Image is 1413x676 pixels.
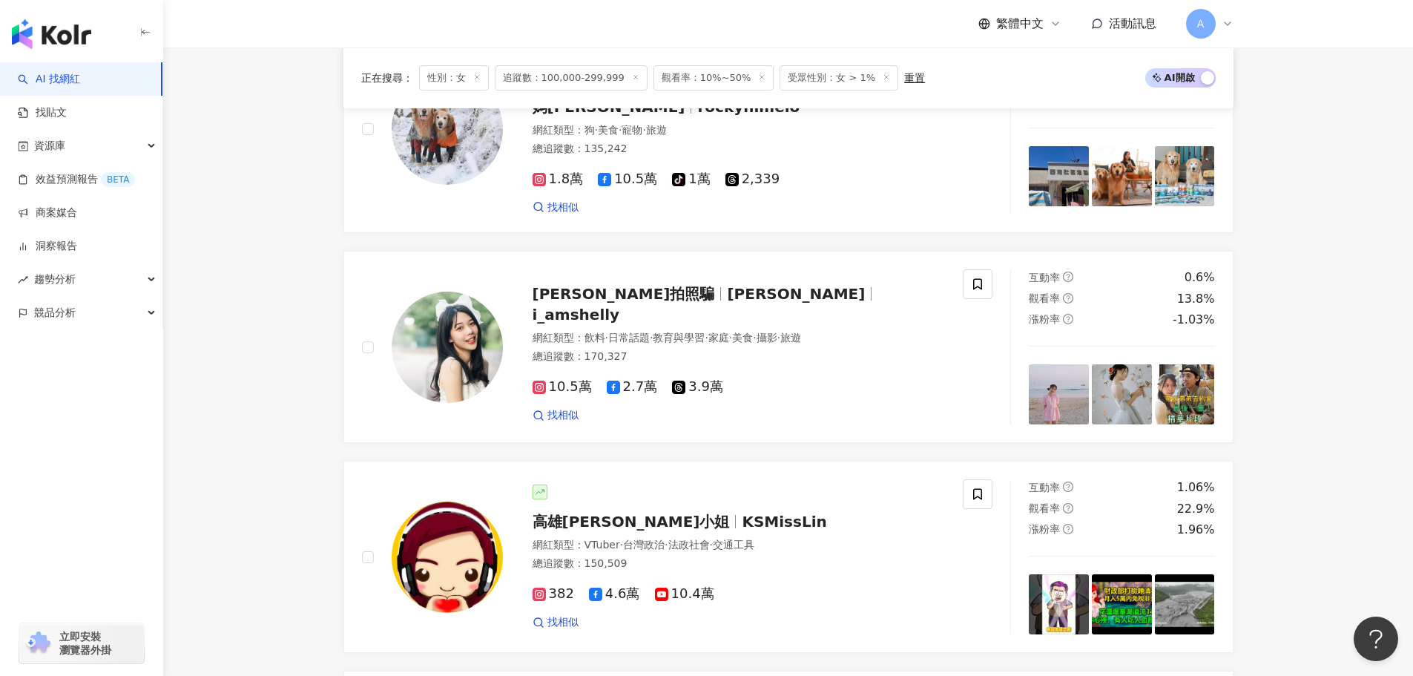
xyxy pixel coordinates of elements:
span: 交通工具 [713,539,754,551]
a: KOL Avatar[PERSON_NAME]拍照騙[PERSON_NAME]i_amshelly網紅類型：飲料·日常話題·教育與學習·家庭·美食·攝影·旅遊總追蹤數：170,32710.5萬2... [343,251,1234,443]
span: 3.9萬 [672,379,723,395]
span: · [777,332,780,344]
span: 繁體中文 [996,16,1044,32]
span: [PERSON_NAME]拍照騙 [533,285,715,303]
span: 性別：女 [419,65,489,91]
span: 美食 [732,332,753,344]
span: · [642,124,645,136]
a: chrome extension立即安裝 瀏覽器外掛 [19,623,144,663]
img: KOL Avatar [392,73,503,185]
img: post-image [1155,146,1215,206]
div: 1.06% [1177,479,1215,496]
a: 洞察報告 [18,239,77,254]
span: · [729,332,732,344]
span: · [650,332,653,344]
span: 1萬 [672,171,710,187]
img: post-image [1155,364,1215,424]
span: 10.5萬 [533,379,592,395]
div: 0.6% [1185,269,1215,286]
iframe: Help Scout Beacon - Open [1354,617,1398,661]
span: · [710,539,713,551]
img: post-image [1092,364,1152,424]
span: 找相似 [547,615,579,630]
div: 網紅類型 ： [533,538,946,553]
span: 法政社會 [668,539,710,551]
span: 旅遊 [646,124,667,136]
span: 活動訊息 [1109,16,1156,30]
span: · [619,124,622,136]
a: 效益預測報告BETA [18,172,135,187]
span: KSMissLin [742,513,826,531]
span: 10.4萬 [655,586,714,602]
span: 382 [533,586,574,602]
span: 趨勢分析 [34,263,76,296]
span: [PERSON_NAME] [727,285,865,303]
span: 飲料 [584,332,605,344]
span: 教育與學習 [653,332,705,344]
span: · [620,539,623,551]
img: post-image [1029,146,1089,206]
div: 網紅類型 ： [533,331,946,346]
img: post-image [1155,574,1215,634]
span: rise [18,275,28,285]
span: 日常話題 [608,332,650,344]
span: A [1197,16,1205,32]
span: 觀看率 [1029,292,1060,304]
img: post-image [1092,574,1152,634]
span: 找相似 [547,200,579,215]
span: question-circle [1063,482,1073,492]
span: 互動率 [1029,272,1060,283]
span: 正在搜尋 ： [361,72,413,84]
img: logo [12,19,91,49]
div: -1.03% [1173,312,1215,328]
span: · [705,332,708,344]
span: 1.8萬 [533,171,584,187]
span: · [595,124,598,136]
span: 狗 [584,124,595,136]
span: question-circle [1063,314,1073,324]
div: 總追蹤數 ： 150,509 [533,557,946,571]
img: post-image [1029,574,1089,634]
a: KOL Avatar高雄[PERSON_NAME]小姐KSMissLin網紅類型：VTuber·台灣政治·法政社會·交通工具總追蹤數：150,5093824.6萬10.4萬找相似互動率quest... [343,461,1234,653]
span: 資源庫 [34,129,65,163]
span: question-circle [1063,524,1073,534]
span: · [753,332,756,344]
a: 找相似 [533,200,579,215]
div: 13.8% [1177,291,1215,307]
div: 總追蹤數 ： 135,242 [533,142,946,157]
span: 找相似 [547,408,579,423]
span: 受眾性別：女 > 1% [780,65,898,91]
a: 找相似 [533,408,579,423]
div: 重置 [904,72,925,84]
span: 10.5萬 [598,171,657,187]
span: 4.6萬 [589,586,640,602]
span: 寵物 [622,124,642,136]
div: 22.9% [1177,501,1215,517]
span: 競品分析 [34,296,76,329]
img: post-image [1029,364,1089,424]
span: question-circle [1063,272,1073,282]
span: 旅遊 [780,332,801,344]
a: 找貼文 [18,105,67,120]
span: 漲粉率 [1029,523,1060,535]
span: 追蹤數：100,000-299,999 [495,65,648,91]
span: 台灣政治 [623,539,665,551]
a: searchAI 找網紅 [18,72,80,87]
span: 2,339 [725,171,780,187]
span: · [665,539,668,551]
span: 立即安裝 瀏覽器外掛 [59,630,111,657]
img: chrome extension [24,631,53,655]
span: 攝影 [757,332,777,344]
img: post-image [1092,146,1152,206]
div: 1.96% [1177,522,1215,538]
span: 2.7萬 [607,379,658,395]
span: question-circle [1063,293,1073,303]
span: question-circle [1063,503,1073,513]
a: KOL Avatar洛基小聿媽[PERSON_NAME] X 黃金獵犬[PERSON_NAME] X 歡孩[PERSON_NAME]洛基小聿媽[PERSON_NAME]rockynimelo網紅... [343,24,1234,233]
div: 網紅類型 ： [533,123,946,138]
span: 漲粉率 [1029,313,1060,325]
span: VTuber [584,539,620,551]
span: 家庭 [708,332,729,344]
a: 商案媒合 [18,206,77,220]
a: 找相似 [533,615,579,630]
